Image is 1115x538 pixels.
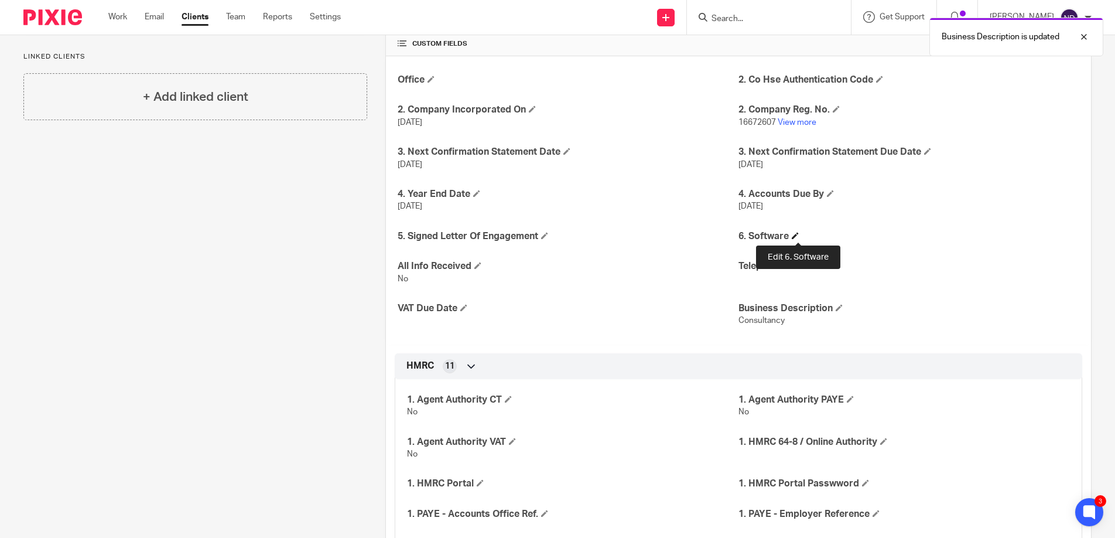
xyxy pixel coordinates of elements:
h4: 1. PAYE - Accounts Office Ref. [407,508,738,520]
span: [DATE] [738,202,763,210]
h4: All Info Received [398,260,738,273]
span: [DATE] [738,161,763,169]
h4: 1. Agent Authority CT [407,394,738,406]
a: View more [778,118,816,127]
h4: 4. Year End Date [398,188,738,200]
img: Pixie [23,9,82,25]
a: Team [226,11,245,23]
h4: 1. PAYE - Employer Reference [738,508,1070,520]
h4: 4. Accounts Due By [738,188,1079,200]
span: 16672607 [738,118,776,127]
span: Consultancy [738,316,785,325]
h4: 3. Next Confirmation Statement Date [398,146,738,158]
h4: 1. Agent Authority VAT [407,436,738,448]
h4: Office [398,74,738,86]
img: svg%3E [1060,8,1079,27]
h4: 5. Signed Letter Of Engagement [398,230,738,243]
a: Email [145,11,164,23]
h4: 1. HMRC Portal Passwword [738,478,1070,490]
span: HMRC [406,360,434,372]
h4: Telephone No [738,260,1079,273]
a: Clients [182,11,208,23]
h4: CUSTOM FIELDS [398,39,738,49]
h4: 1. HMRC 64-8 / Online Authority [738,436,1070,448]
span: No [407,450,418,458]
a: Reports [263,11,292,23]
h4: VAT Due Date [398,302,738,315]
span: 11 [445,360,454,372]
h4: 2. Co Hse Authentication Code [738,74,1079,86]
h4: 2. Company Incorporated On [398,104,738,116]
span: No [398,275,408,283]
h4: Business Description [738,302,1079,315]
a: Work [108,11,127,23]
p: Linked clients [23,52,367,62]
p: Business Description is updated [942,31,1059,43]
h4: 3. Next Confirmation Statement Due Date [738,146,1079,158]
h4: 1. HMRC Portal [407,478,738,490]
span: [DATE] [398,161,422,169]
div: 3 [1095,495,1106,507]
span: [DATE] [398,202,422,210]
a: Settings [310,11,341,23]
h4: 1. Agent Authority PAYE [738,394,1070,406]
span: No [738,408,749,416]
h4: 6. Software [738,230,1079,243]
h4: 2. Company Reg. No. [738,104,1079,116]
span: [DATE] [398,118,422,127]
span: No [407,408,418,416]
h4: + Add linked client [143,88,248,106]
